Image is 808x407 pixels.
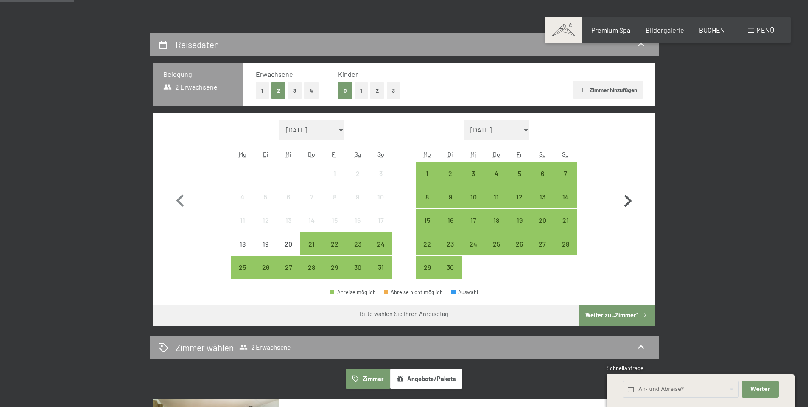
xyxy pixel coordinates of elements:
div: Bitte wählen Sie Ihren Anreisetag [360,310,448,318]
div: Anreise möglich [323,232,346,255]
div: Mon Aug 25 2025 [231,256,254,279]
div: 3 [370,170,391,191]
div: Fri Aug 08 2025 [323,185,346,208]
div: Sun Sep 14 2025 [554,185,577,208]
abbr: Samstag [539,151,545,158]
div: Anreise möglich [231,256,254,279]
div: 12 [255,217,276,238]
div: 14 [301,217,322,238]
div: 4 [486,170,507,191]
div: Sun Aug 17 2025 [369,209,392,232]
div: 14 [555,194,576,215]
div: Anreise möglich [416,209,439,232]
span: Schnellanfrage [607,365,643,371]
div: Anreise nicht möglich [369,209,392,232]
div: 2 [347,170,368,191]
div: Anreise nicht möglich [346,162,369,185]
div: Fri Aug 22 2025 [323,232,346,255]
div: 9 [440,194,461,215]
button: Weiter [742,381,778,398]
div: Anreise nicht möglich [254,209,277,232]
div: Tue Sep 23 2025 [439,232,462,255]
div: Sun Aug 03 2025 [369,162,392,185]
div: Anreise möglich [508,185,531,208]
div: 13 [532,194,553,215]
div: 16 [440,217,461,238]
div: Anreise möglich [462,162,485,185]
div: Tue Sep 16 2025 [439,209,462,232]
a: Bildergalerie [646,26,684,34]
div: Sat Aug 09 2025 [346,185,369,208]
div: Anreise möglich [508,209,531,232]
div: Thu Aug 14 2025 [300,209,323,232]
div: Wed Sep 17 2025 [462,209,485,232]
abbr: Sonntag [562,151,569,158]
div: Mon Sep 01 2025 [416,162,439,185]
div: Sat Sep 27 2025 [531,232,554,255]
div: Anreise möglich [531,185,554,208]
div: 21 [555,217,576,238]
div: Anreise nicht möglich [300,209,323,232]
div: Anreise möglich [485,232,508,255]
button: 2 [370,82,384,99]
div: Tue Sep 30 2025 [439,256,462,279]
div: 18 [486,217,507,238]
span: Kinder [338,70,358,78]
div: Anreise nicht möglich [369,162,392,185]
div: Wed Aug 20 2025 [277,232,300,255]
div: Wed Sep 24 2025 [462,232,485,255]
div: Anreise nicht möglich [254,185,277,208]
div: Wed Aug 27 2025 [277,256,300,279]
abbr: Sonntag [377,151,384,158]
div: Anreise möglich [462,185,485,208]
div: Fri Aug 01 2025 [323,162,346,185]
div: Anreise möglich [346,232,369,255]
abbr: Donnerstag [308,151,315,158]
div: Anreise möglich [416,185,439,208]
div: Anreise möglich [416,162,439,185]
div: 21 [301,241,322,262]
button: Zimmer hinzufügen [573,81,643,99]
h3: Belegung [163,70,233,79]
div: Anreise möglich [508,232,531,255]
abbr: Donnerstag [493,151,500,158]
div: Anreise nicht möglich [323,209,346,232]
abbr: Montag [423,151,431,158]
a: Premium Spa [591,26,630,34]
div: Anreise möglich [416,256,439,279]
div: Sun Aug 24 2025 [369,232,392,255]
div: Anreise möglich [330,289,376,295]
div: Anreise möglich [254,256,277,279]
div: Thu Sep 11 2025 [485,185,508,208]
div: Anreise nicht möglich [231,232,254,255]
div: 17 [463,217,484,238]
div: Tue Sep 09 2025 [439,185,462,208]
div: 28 [301,264,322,285]
div: Anreise nicht möglich [300,185,323,208]
span: 2 Erwachsene [239,343,291,351]
button: Angebote/Pakete [390,369,462,388]
div: 25 [232,264,253,285]
div: Anreise möglich [300,256,323,279]
div: Anreise möglich [554,232,577,255]
div: Anreise möglich [369,232,392,255]
div: Sat Sep 06 2025 [531,162,554,185]
button: 4 [304,82,319,99]
div: 20 [532,217,553,238]
div: Fri Aug 15 2025 [323,209,346,232]
abbr: Samstag [355,151,361,158]
div: 25 [486,241,507,262]
div: 16 [347,217,368,238]
div: Fri Sep 26 2025 [508,232,531,255]
div: 26 [255,264,276,285]
div: 1 [417,170,438,191]
div: 29 [417,264,438,285]
div: Anreise nicht möglich [277,185,300,208]
div: Wed Aug 06 2025 [277,185,300,208]
div: Auswahl [451,289,478,295]
div: Anreise möglich [531,209,554,232]
div: 1 [324,170,345,191]
div: Mon Sep 15 2025 [416,209,439,232]
span: BUCHEN [699,26,725,34]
